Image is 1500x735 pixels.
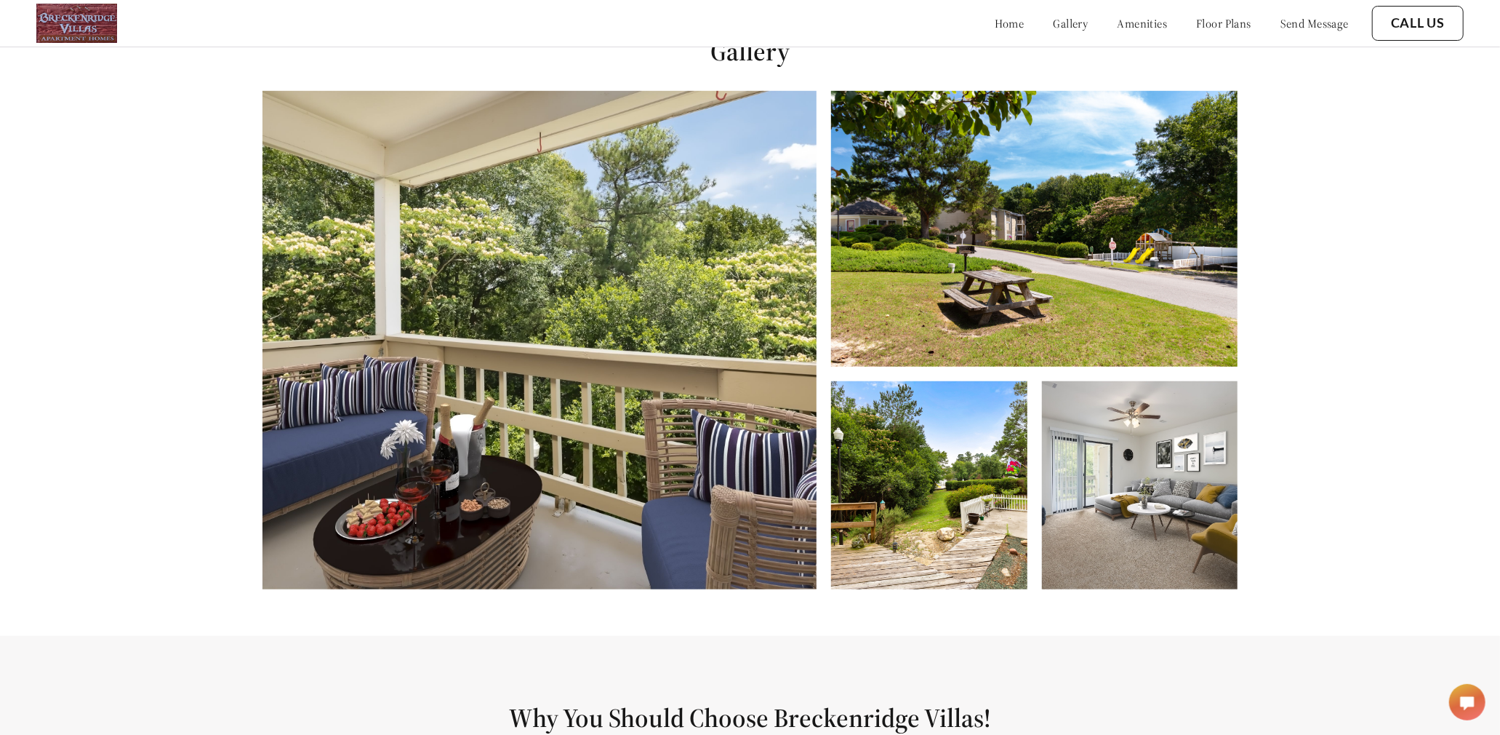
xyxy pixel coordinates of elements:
a: home [995,16,1024,31]
a: floor plans [1196,16,1251,31]
a: Call Us [1391,15,1445,31]
img: Alt text [1042,381,1238,589]
button: Call Us [1372,6,1464,41]
img: Alt text [831,91,1238,367]
img: Alt text [262,91,817,589]
h1: Why You Should Choose Breckenridge Villas! [35,702,1465,734]
a: gallery [1054,16,1088,31]
img: Alt text [831,381,1027,589]
a: send message [1280,16,1349,31]
img: logo.png [36,4,117,43]
a: amenities [1118,16,1168,31]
